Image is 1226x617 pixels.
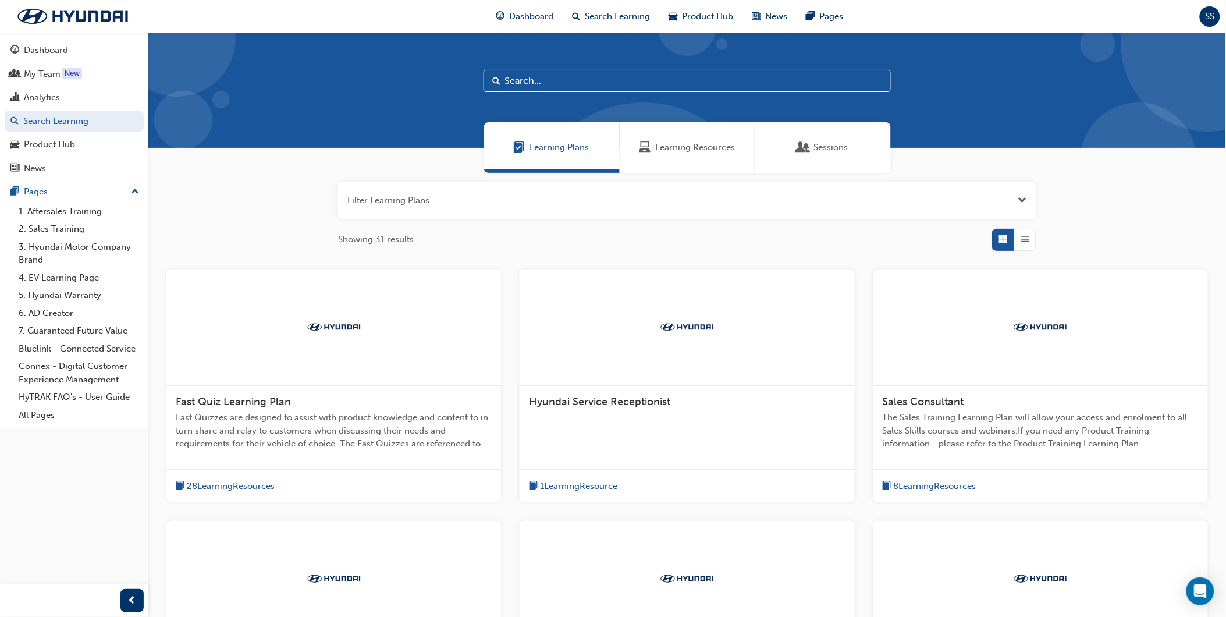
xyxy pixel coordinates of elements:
span: Hyundai Service Receptionist [529,395,670,408]
button: Pages [5,181,144,203]
img: Trak [302,573,366,584]
span: news-icon [10,164,19,174]
a: News [5,158,144,179]
a: HyTRAK FAQ's - User Guide [14,388,144,406]
span: car-icon [10,140,19,150]
a: SessionsSessions [755,122,891,173]
a: news-iconNews [743,5,797,29]
img: Trak [302,321,366,333]
span: guage-icon [496,9,505,24]
div: Product Hub [24,138,75,151]
img: Trak [655,321,719,333]
button: book-icon1LearningResource [529,479,617,494]
a: 7. Guaranteed Future Value [14,322,144,340]
span: Fast Quizzes are designed to assist with product knowledge and content to in turn share and relay... [176,411,492,451]
input: Search... [484,70,891,92]
div: Open Intercom Messenger [1186,577,1214,605]
a: 2. Sales Training [14,220,144,238]
span: up-icon [131,185,139,200]
span: Dashboard [510,10,554,23]
span: Showing 31 results [338,233,414,246]
a: Product Hub [5,134,144,155]
a: TrakHyundai Service Receptionistbook-icon1LearningResource [520,270,854,503]
a: Connex - Digital Customer Experience Management [14,357,144,388]
span: Learning Resources [655,141,735,154]
span: The Sales Training Learning Plan will allow your access and enrolment to all Sales Skills courses... [883,411,1199,451]
img: Trak [655,573,719,584]
span: pages-icon [10,187,19,197]
button: book-icon8LearningResources [883,479,976,494]
span: Fast Quiz Learning Plan [176,395,291,408]
span: Product Hub [683,10,734,23]
a: Search Learning [5,111,144,132]
a: My Team [5,63,144,85]
div: News [24,162,46,175]
a: TrakSales ConsultantThe Sales Training Learning Plan will allow your access and enrolment to all ... [873,270,1208,503]
span: people-icon [10,69,19,80]
a: guage-iconDashboard [487,5,563,29]
span: Search [492,75,500,88]
a: search-iconSearch Learning [563,5,660,29]
span: Learning Plans [530,141,589,154]
div: My Team [24,68,61,81]
span: List [1021,233,1030,246]
a: Bluelink - Connected Service [14,340,144,358]
button: SS [1200,6,1220,27]
span: book-icon [176,479,184,494]
div: Analytics [24,91,60,104]
a: Analytics [5,87,144,108]
a: pages-iconPages [797,5,853,29]
span: Sales Consultant [883,395,964,408]
span: Learning Resources [639,141,651,154]
a: Learning ResourcesLearning Resources [620,122,755,173]
span: pages-icon [806,9,815,24]
span: book-icon [529,479,538,494]
span: prev-icon [128,594,137,608]
span: Sessions [814,141,848,154]
span: search-icon [10,116,19,127]
span: SS [1206,10,1215,23]
span: news-icon [752,9,761,24]
div: Dashboard [24,44,68,57]
span: 28 Learning Resources [187,480,275,493]
a: 4. EV Learning Page [14,269,144,287]
button: Open the filter [1018,194,1027,207]
button: DashboardMy TeamAnalyticsSearch LearningProduct HubNews [5,37,144,181]
a: 1. Aftersales Training [14,203,144,221]
a: Learning PlansLearning Plans [484,122,620,173]
span: Pages [820,10,844,23]
span: guage-icon [10,45,19,56]
div: Pages [24,185,48,198]
span: search-icon [573,9,581,24]
a: Dashboard [5,40,144,61]
span: 1 Learning Resource [540,480,617,493]
span: News [766,10,788,23]
a: car-iconProduct Hub [660,5,743,29]
a: 5. Hyundai Warranty [14,286,144,304]
img: Trak [6,4,140,29]
a: 6. AD Creator [14,304,144,322]
a: 3. Hyundai Motor Company Brand [14,238,144,269]
img: Trak [1008,573,1072,584]
div: Tooltip anchor [62,68,82,79]
a: All Pages [14,406,144,424]
span: car-icon [669,9,678,24]
span: Search Learning [585,10,651,23]
span: chart-icon [10,93,19,103]
button: book-icon28LearningResources [176,479,275,494]
span: Grid [999,233,1008,246]
span: Learning Plans [514,141,525,154]
span: book-icon [883,479,891,494]
span: 8 Learning Resources [894,480,976,493]
img: Trak [1008,321,1072,333]
span: Sessions [798,141,809,154]
a: TrakFast Quiz Learning PlanFast Quizzes are designed to assist with product knowledge and content... [166,270,501,503]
